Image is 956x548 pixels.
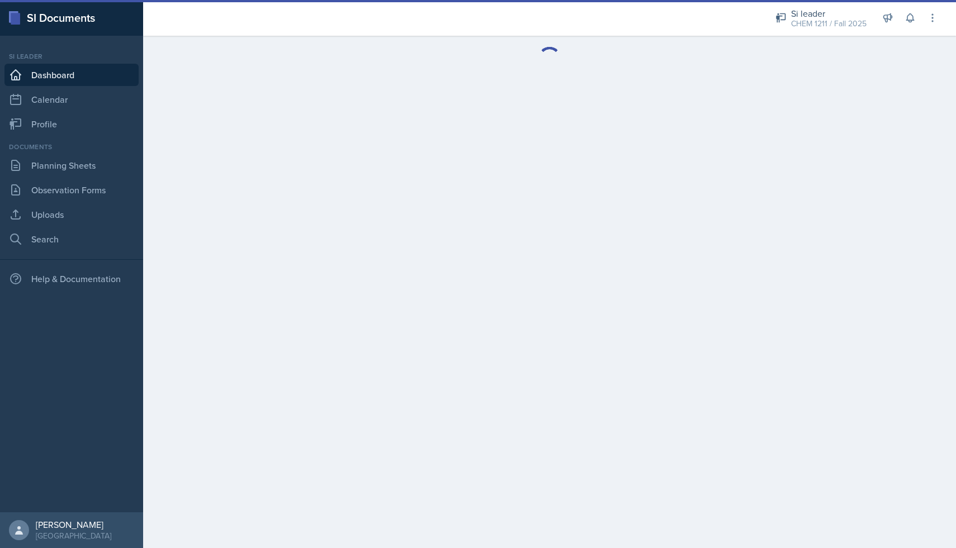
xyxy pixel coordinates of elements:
a: Planning Sheets [4,154,139,177]
a: Profile [4,113,139,135]
div: Help & Documentation [4,268,139,290]
div: [GEOGRAPHIC_DATA] [36,530,111,541]
a: Dashboard [4,64,139,86]
div: CHEM 1211 / Fall 2025 [791,18,867,30]
div: [PERSON_NAME] [36,519,111,530]
a: Calendar [4,88,139,111]
div: Si leader [4,51,139,61]
div: Si leader [791,7,867,20]
div: Documents [4,142,139,152]
a: Observation Forms [4,179,139,201]
a: Search [4,228,139,250]
a: Uploads [4,203,139,226]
